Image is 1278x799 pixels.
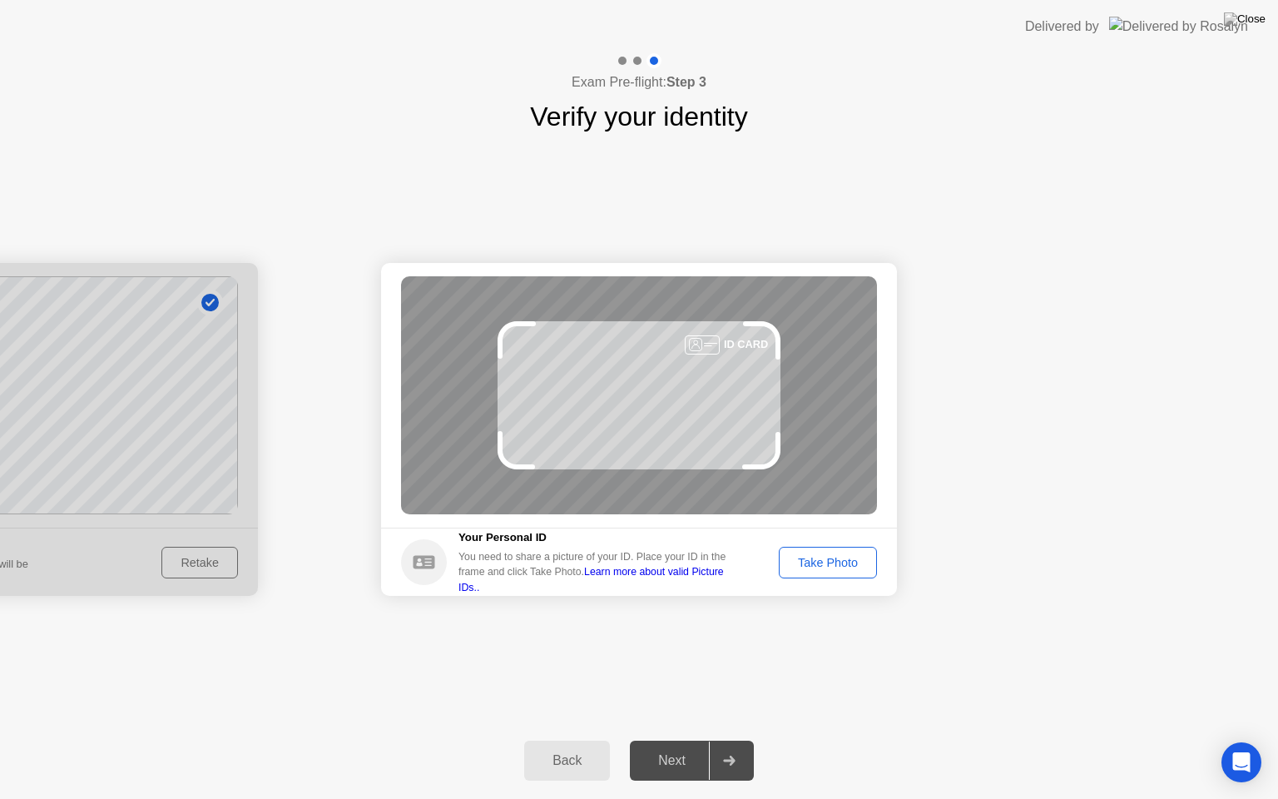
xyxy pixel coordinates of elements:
b: Step 3 [666,75,706,89]
img: Delivered by Rosalyn [1109,17,1248,36]
a: Learn more about valid Picture IDs.. [458,566,724,593]
button: Take Photo [779,547,877,578]
div: Next [635,753,709,768]
h4: Exam Pre-flight: [572,72,706,92]
div: Back [529,753,605,768]
div: You need to share a picture of your ID. Place your ID in the frame and click Take Photo. [458,549,738,595]
button: Back [524,741,610,781]
button: Next [630,741,754,781]
h1: Verify your identity [530,97,747,136]
div: Delivered by [1025,17,1099,37]
div: ID CARD [724,336,768,352]
div: Take Photo [785,556,871,569]
img: Close [1224,12,1266,26]
div: Open Intercom Messenger [1221,742,1261,782]
h5: Your Personal ID [458,529,738,546]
